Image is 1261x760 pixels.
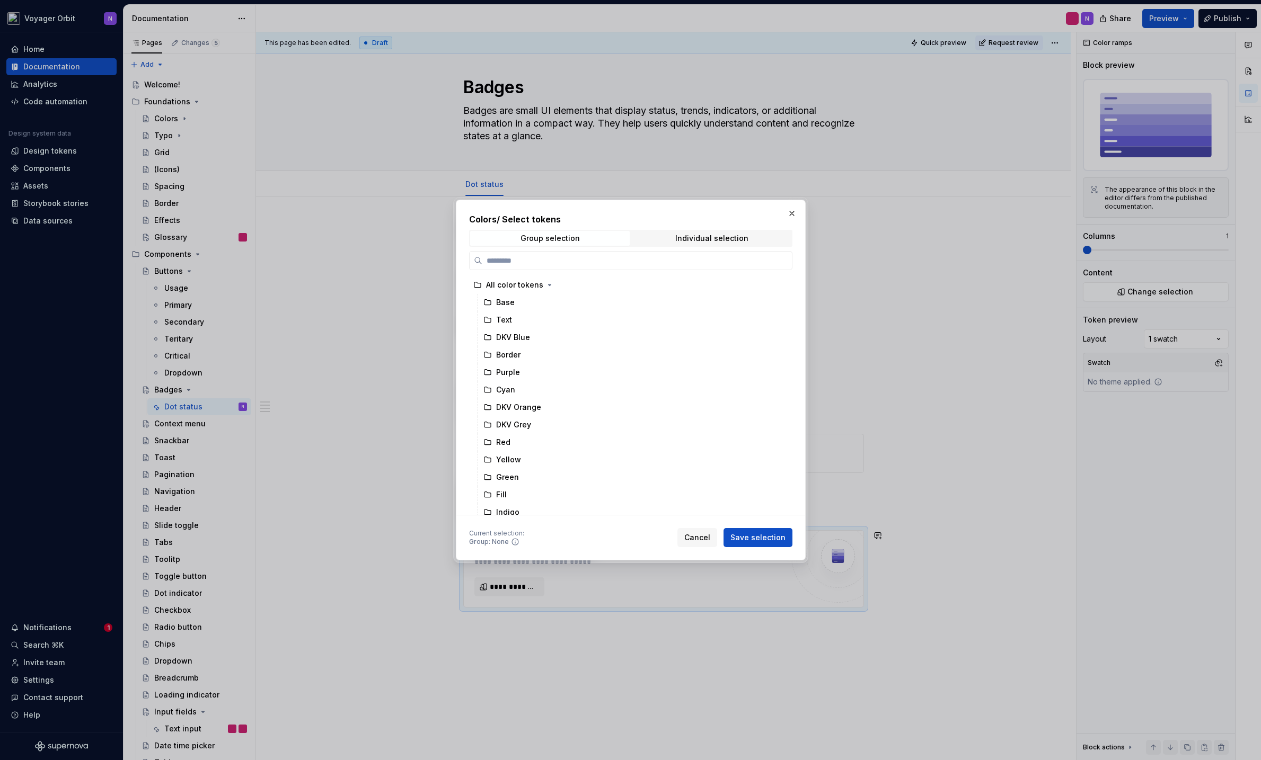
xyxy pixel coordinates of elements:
[496,332,530,343] div: DKV Blue
[469,538,509,546] div: Group: None
[496,385,515,395] div: Cyan
[520,234,579,243] div: Group selection
[496,489,507,500] div: Fill
[730,532,786,543] span: Save selection
[496,297,515,308] div: Base
[496,367,520,378] div: Purple
[496,402,541,413] div: DKV Orange
[496,350,521,360] div: Border
[677,528,717,547] button: Cancel
[684,532,710,543] span: Cancel
[496,437,510,448] div: Red
[469,213,792,226] h2: Colors / Select tokens
[675,234,748,243] div: Individual selection
[469,529,524,538] div: Current selection :
[496,507,519,517] div: Indigo
[496,454,521,465] div: Yellow
[496,419,531,430] div: DKV Grey
[486,280,543,290] div: All color tokens
[496,315,512,325] div: Text
[496,472,519,482] div: Green
[724,528,792,547] button: Save selection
